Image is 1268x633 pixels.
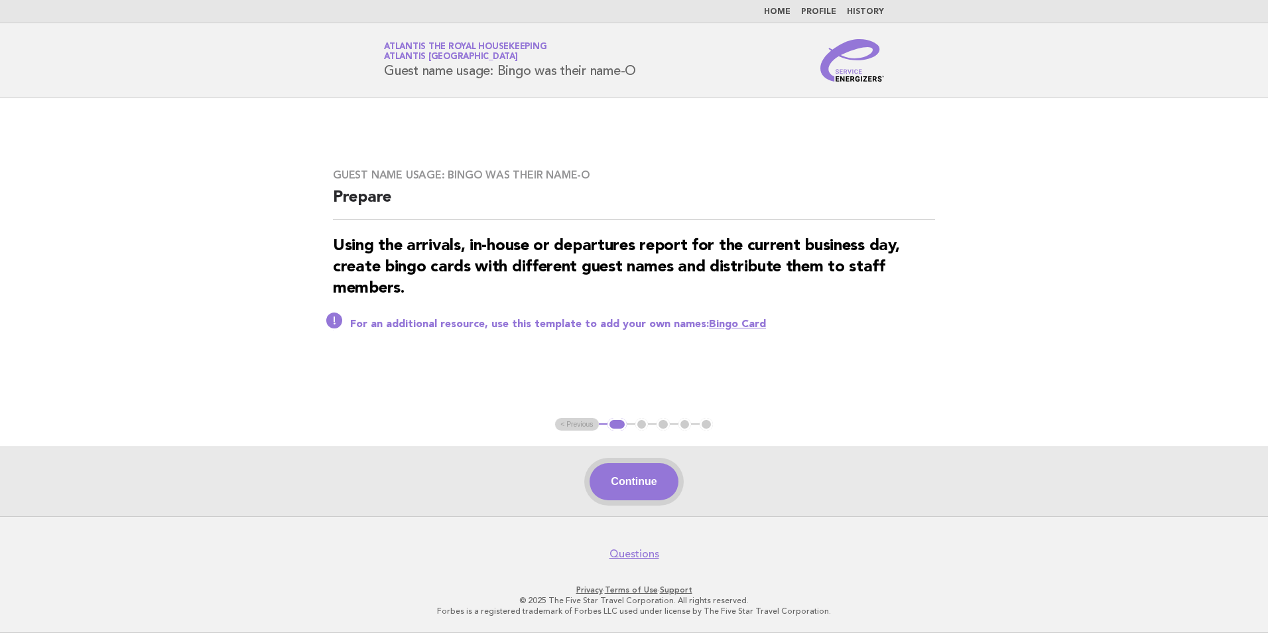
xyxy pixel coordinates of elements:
a: Profile [801,8,836,16]
h3: Guest name usage: Bingo was their name-O [333,169,935,182]
span: Atlantis [GEOGRAPHIC_DATA] [384,53,518,62]
button: 1 [607,418,627,431]
h2: Prepare [333,187,935,220]
strong: Using the arrivals, in-house or departures report for the current business day, create bingo card... [333,238,899,297]
p: For an additional resource, use this template to add your own names: [350,318,935,331]
a: Support [660,585,692,595]
p: · · [228,585,1040,595]
a: Home [764,8,791,16]
button: Continue [590,463,678,500]
img: Service Energizers [820,39,884,82]
a: Terms of Use [605,585,658,595]
a: Questions [609,547,659,561]
h1: Guest name usage: Bingo was their name-O [384,43,636,78]
p: Forbes is a registered trademark of Forbes LLC used under license by The Five Star Travel Corpora... [228,606,1040,616]
a: History [847,8,884,16]
p: © 2025 The Five Star Travel Corporation. All rights reserved. [228,595,1040,606]
a: Privacy [576,585,603,595]
a: Atlantis the Royal HousekeepingAtlantis [GEOGRAPHIC_DATA] [384,42,546,61]
a: Bingo Card [709,319,766,330]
